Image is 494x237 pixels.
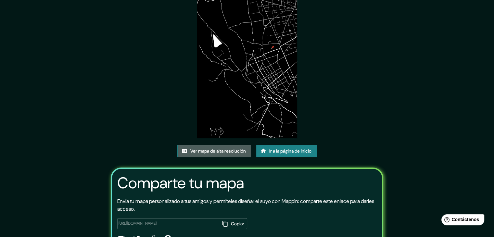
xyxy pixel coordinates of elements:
[269,148,311,154] font: Ir a la página de inicio
[231,221,244,227] font: Copiar
[190,148,246,154] font: Ver mapa de alta resolución
[256,145,317,157] a: Ir a la página de inicio
[177,145,251,157] a: Ver mapa de alta resolución
[436,212,487,230] iframe: Lanzador de widgets de ayuda
[117,173,244,193] font: Comparte tu mapa
[220,218,247,229] button: Copiar
[117,198,374,212] font: Envía tu mapa personalizado a tus amigos y permíteles diseñar el suyo con Mappin: comparte este e...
